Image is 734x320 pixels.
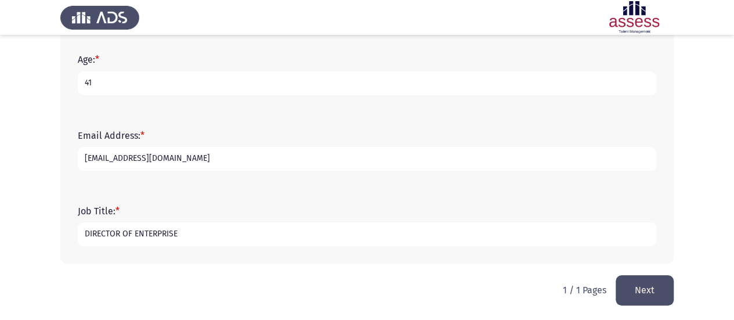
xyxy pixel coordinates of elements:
[78,206,120,217] label: Job Title:
[60,1,139,34] img: Assess Talent Management logo
[616,275,674,305] button: load next page
[78,71,656,95] input: add answer text
[595,1,674,34] img: Assessment logo of Leadership Styles
[563,285,606,296] p: 1 / 1 Pages
[78,222,656,246] input: add answer text
[78,130,144,141] label: Email Address:
[78,147,656,171] input: add answer text
[78,54,99,65] label: Age:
